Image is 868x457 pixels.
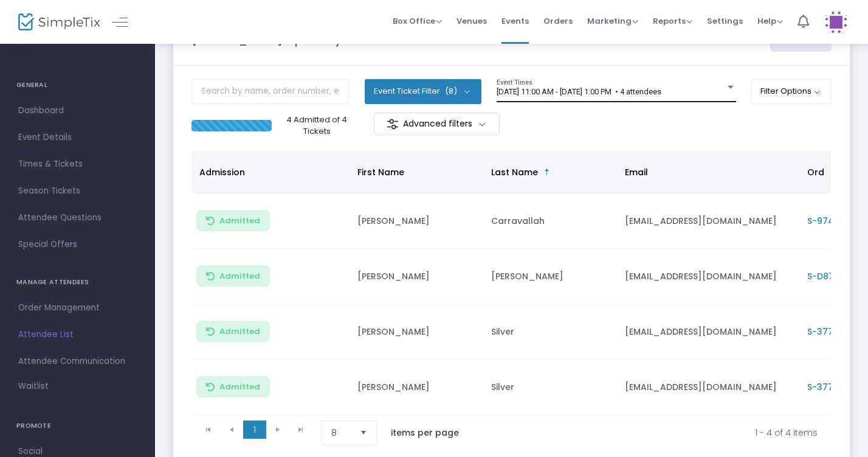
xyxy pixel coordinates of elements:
[391,427,459,439] label: items per page
[484,304,618,360] td: Silver
[625,166,648,178] span: Email
[618,249,800,304] td: [EMAIL_ADDRESS][DOMAIN_NAME]
[219,382,260,392] span: Admitted
[331,427,350,439] span: 8
[219,327,260,337] span: Admitted
[18,156,137,172] span: Times & Tickets
[196,210,270,231] button: Admitted
[653,15,692,27] span: Reports
[707,5,743,37] span: Settings
[350,194,484,249] td: [PERSON_NAME]
[350,304,484,360] td: [PERSON_NAME]
[497,87,661,96] span: [DATE] 11:00 AM - [DATE] 1:00 PM • 4 attendees
[18,300,137,316] span: Order Management
[751,79,832,103] button: Filter Options
[350,360,484,415] td: [PERSON_NAME]
[18,103,137,119] span: Dashboard
[484,249,618,304] td: [PERSON_NAME]
[618,360,800,415] td: [EMAIL_ADDRESS][DOMAIN_NAME]
[357,166,404,178] span: First Name
[18,327,137,343] span: Attendee List
[618,304,800,360] td: [EMAIL_ADDRESS][DOMAIN_NAME]
[16,270,139,295] h4: MANAGE ATTENDEES
[18,237,137,253] span: Special Offers
[757,15,783,27] span: Help
[196,265,270,287] button: Admitted
[16,73,139,97] h4: GENERAL
[587,15,638,27] span: Marketing
[199,166,245,178] span: Admission
[350,249,484,304] td: [PERSON_NAME]
[18,210,137,226] span: Attendee Questions
[387,118,399,130] img: filter
[196,376,270,397] button: Admitted
[445,86,457,96] span: (8)
[484,194,618,249] td: Carravallah
[355,421,372,444] button: Select
[374,113,500,135] m-button: Advanced filters
[365,79,481,103] button: Event Ticket Filter(8)
[191,79,350,104] input: Search by name, order number, email, ip address
[219,216,260,226] span: Admitted
[243,420,266,439] span: Page 1
[543,5,573,37] span: Orders
[393,15,442,27] span: Box Office
[484,360,618,415] td: Silver
[618,194,800,249] td: [EMAIL_ADDRESS][DOMAIN_NAME]
[456,5,487,37] span: Venues
[484,420,818,445] kendo-pager-info: 1 - 4 of 4 items
[192,151,831,415] div: Data table
[542,167,552,177] span: Sortable
[491,166,538,178] span: Last Name
[18,380,49,392] span: Waitlist
[16,414,139,438] h4: PROMOTE
[807,215,867,227] span: S-974D14C1-1
[18,354,137,369] span: Attendee Communication
[219,271,260,281] span: Admitted
[18,130,137,145] span: Event Details
[196,321,270,342] button: Admitted
[807,166,844,178] span: Order ID
[807,270,868,282] span: S-D870FEDA-1
[277,114,357,138] p: 4 Admitted of 4 Tickets
[501,5,529,37] span: Events
[18,183,137,199] span: Season Tickets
